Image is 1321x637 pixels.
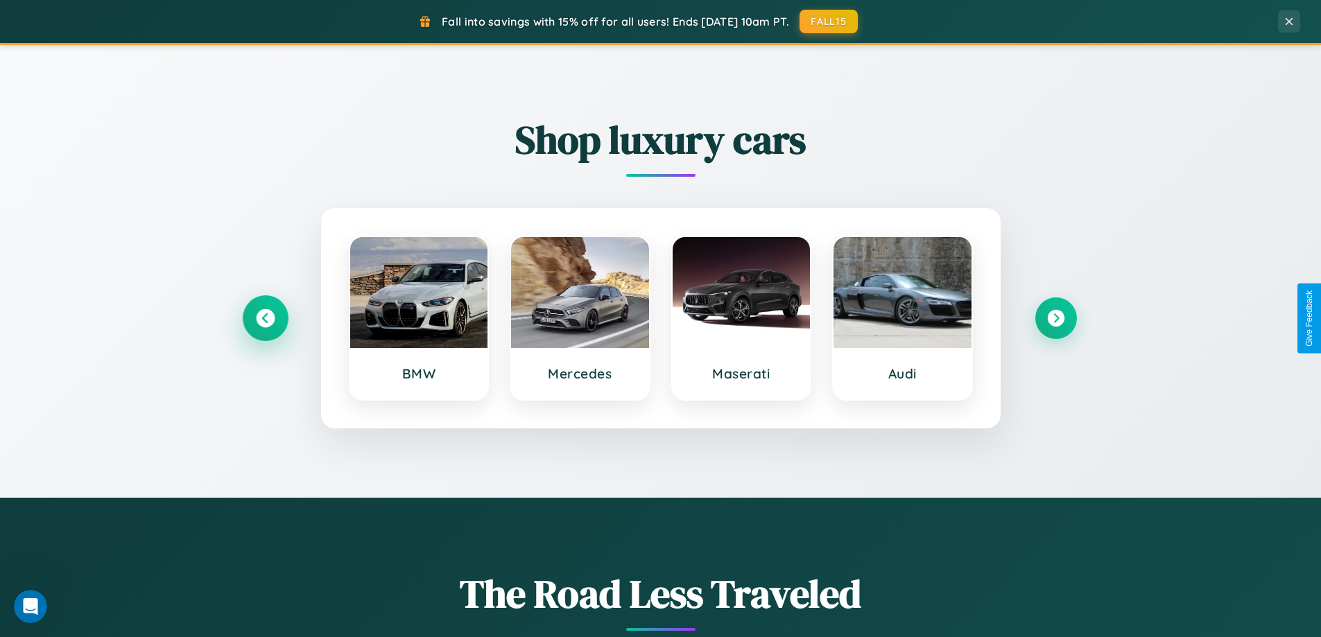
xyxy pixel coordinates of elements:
[442,15,789,28] span: Fall into savings with 15% off for all users! Ends [DATE] 10am PT.
[687,365,797,382] h3: Maserati
[525,365,635,382] h3: Mercedes
[14,590,47,623] iframe: Intercom live chat
[245,567,1077,620] h1: The Road Less Traveled
[245,113,1077,166] h2: Shop luxury cars
[364,365,474,382] h3: BMW
[1304,290,1314,347] div: Give Feedback
[800,10,858,33] button: FALL15
[847,365,958,382] h3: Audi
